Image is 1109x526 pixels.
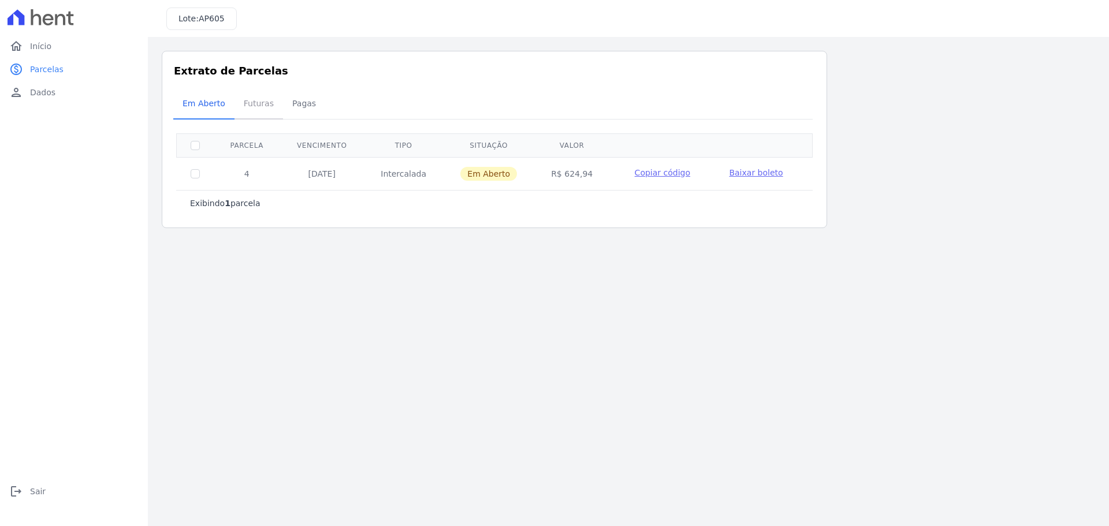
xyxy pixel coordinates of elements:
span: Futuras [237,92,281,115]
span: Início [30,40,51,52]
td: Intercalada [364,157,443,190]
span: Dados [30,87,55,98]
a: logoutSair [5,480,143,503]
a: paidParcelas [5,58,143,81]
span: Baixar boleto [729,168,783,177]
i: home [9,39,23,53]
a: homeInício [5,35,143,58]
th: Valor [534,133,609,157]
td: R$ 624,94 [534,157,609,190]
th: Parcela [214,133,280,157]
th: Vencimento [280,133,364,157]
span: Sair [30,486,46,497]
button: Copiar código [623,167,701,178]
span: Copiar código [635,168,690,177]
i: logout [9,484,23,498]
span: Parcelas [30,64,64,75]
h3: Extrato de Parcelas [174,63,815,79]
span: Pagas [285,92,323,115]
td: 4 [214,157,280,190]
a: Pagas [283,89,325,120]
span: Em Aberto [176,92,232,115]
span: Em Aberto [460,167,517,181]
a: Futuras [235,89,283,120]
p: Exibindo parcela [190,197,260,209]
td: [DATE] [280,157,364,190]
i: person [9,85,23,99]
a: personDados [5,81,143,104]
i: paid [9,62,23,76]
th: Tipo [364,133,443,157]
th: Situação [443,133,534,157]
a: Baixar boleto [729,167,783,178]
b: 1 [225,199,230,208]
span: AP605 [199,14,225,23]
h3: Lote: [178,13,225,25]
a: Em Aberto [173,89,235,120]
